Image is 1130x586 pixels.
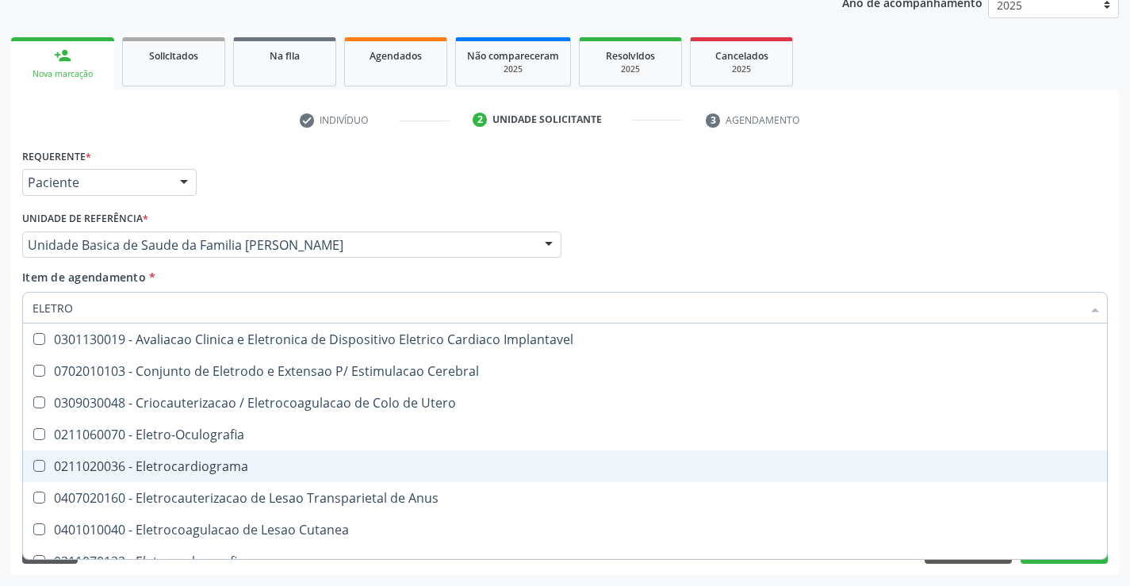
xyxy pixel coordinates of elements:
[270,49,300,63] span: Na fila
[33,492,1097,504] div: 0407020160 - Eletrocauterizacao de Lesao Transparietal de Anus
[467,63,559,75] div: 2025
[715,49,768,63] span: Cancelados
[591,63,670,75] div: 2025
[28,237,529,253] span: Unidade Basica de Saude da Familia [PERSON_NAME]
[33,523,1097,536] div: 0401010040 - Eletrocoagulacao de Lesao Cutanea
[22,207,148,232] label: Unidade de referência
[33,365,1097,377] div: 0702010103 - Conjunto de Eletrodo e Extensao P/ Estimulacao Cerebral
[492,113,602,127] div: Unidade solicitante
[473,113,487,127] div: 2
[33,333,1097,346] div: 0301130019 - Avaliacao Clinica e Eletronica de Dispositivo Eletrico Cardiaco Implantavel
[28,174,164,190] span: Paciente
[22,270,146,285] span: Item de agendamento
[702,63,781,75] div: 2025
[33,555,1097,568] div: 0211070122 - Eletrococleografia
[149,49,198,63] span: Solicitados
[606,49,655,63] span: Resolvidos
[22,68,103,80] div: Nova marcação
[33,292,1082,324] input: Buscar por procedimentos
[370,49,422,63] span: Agendados
[33,460,1097,473] div: 0211020036 - Eletrocardiograma
[54,47,71,64] div: person_add
[33,396,1097,409] div: 0309030048 - Criocauterizacao / Eletrocoagulacao de Colo de Utero
[33,428,1097,441] div: 0211060070 - Eletro-Oculografia
[22,144,91,169] label: Requerente
[467,49,559,63] span: Não compareceram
